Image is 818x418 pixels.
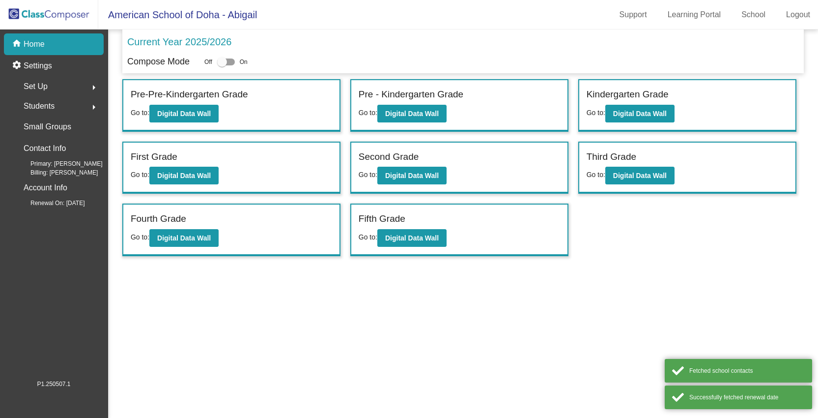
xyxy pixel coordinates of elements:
[88,101,100,113] mat-icon: arrow_right
[149,167,219,184] button: Digital Data Wall
[587,88,669,102] label: Kindergarten Grade
[127,55,190,68] p: Compose Mode
[12,60,24,72] mat-icon: settings
[359,233,377,241] span: Go to:
[24,142,66,155] p: Contact Info
[240,58,248,66] span: On
[587,171,605,179] span: Go to:
[149,229,219,247] button: Digital Data Wall
[98,7,257,23] span: American School of Doha - Abigail
[24,38,45,50] p: Home
[587,150,636,164] label: Third Grade
[131,171,149,179] span: Go to:
[359,212,405,226] label: Fifth Grade
[359,88,463,102] label: Pre - Kindergarten Grade
[660,7,729,23] a: Learning Portal
[377,229,447,247] button: Digital Data Wall
[204,58,212,66] span: Off
[689,393,805,402] div: Successfully fetched renewal date
[377,167,447,184] button: Digital Data Wall
[24,181,67,195] p: Account Info
[15,168,98,177] span: Billing: [PERSON_NAME]
[385,172,439,179] b: Digital Data Wall
[157,172,211,179] b: Digital Data Wall
[131,212,186,226] label: Fourth Grade
[613,172,667,179] b: Digital Data Wall
[605,105,675,122] button: Digital Data Wall
[131,88,248,102] label: Pre-Pre-Kindergarten Grade
[157,110,211,118] b: Digital Data Wall
[131,233,149,241] span: Go to:
[24,120,71,134] p: Small Groups
[377,105,447,122] button: Digital Data Wall
[24,99,55,113] span: Students
[587,109,605,117] span: Go to:
[12,38,24,50] mat-icon: home
[157,234,211,242] b: Digital Data Wall
[613,110,667,118] b: Digital Data Wall
[149,105,219,122] button: Digital Data Wall
[385,234,439,242] b: Digital Data Wall
[88,82,100,93] mat-icon: arrow_right
[359,150,419,164] label: Second Grade
[15,159,103,168] span: Primary: [PERSON_NAME]
[385,110,439,118] b: Digital Data Wall
[778,7,818,23] a: Logout
[733,7,773,23] a: School
[605,167,675,184] button: Digital Data Wall
[24,60,52,72] p: Settings
[359,109,377,117] span: Go to:
[131,150,177,164] label: First Grade
[24,80,48,93] span: Set Up
[612,7,655,23] a: Support
[15,199,85,208] span: Renewal On: [DATE]
[689,366,805,375] div: Fetched school contacts
[359,171,377,179] span: Go to:
[127,34,231,49] p: Current Year 2025/2026
[131,109,149,117] span: Go to:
